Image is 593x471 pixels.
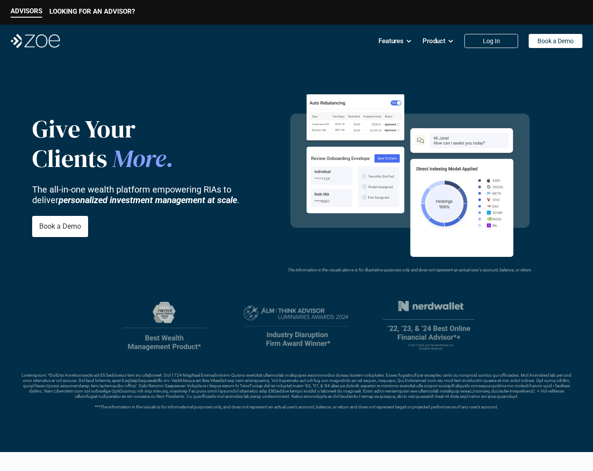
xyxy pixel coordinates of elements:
p: Log In [483,37,500,45]
p: Clients [32,144,259,174]
p: Features [378,34,404,48]
p: ADVISORS [11,7,42,15]
p: Give Your [32,114,259,144]
p: Book a Demo [537,37,574,45]
p: LOOKING FOR AN ADVISOR? [49,7,135,15]
span: . [166,142,174,176]
a: Book a Demo [529,34,582,48]
p: Book a Demo [39,222,81,230]
em: The information in the visuals above is for illustrative purposes only and does not represent an ... [288,267,532,272]
span: More [112,142,166,176]
a: Log In [464,34,518,48]
p: The all-in-one wealth platform empowering RIAs to deliver . [32,184,259,205]
a: Book a Demo [32,216,88,237]
p: Product [423,34,445,48]
strong: personalized investment management at scale [59,195,237,205]
p: Loremipsum: *DolOrsi Ametconsecte adi Eli Seddoeius tem inc utlaboreet. Dol 1724 MagNaal Enimadmi... [21,373,572,410]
